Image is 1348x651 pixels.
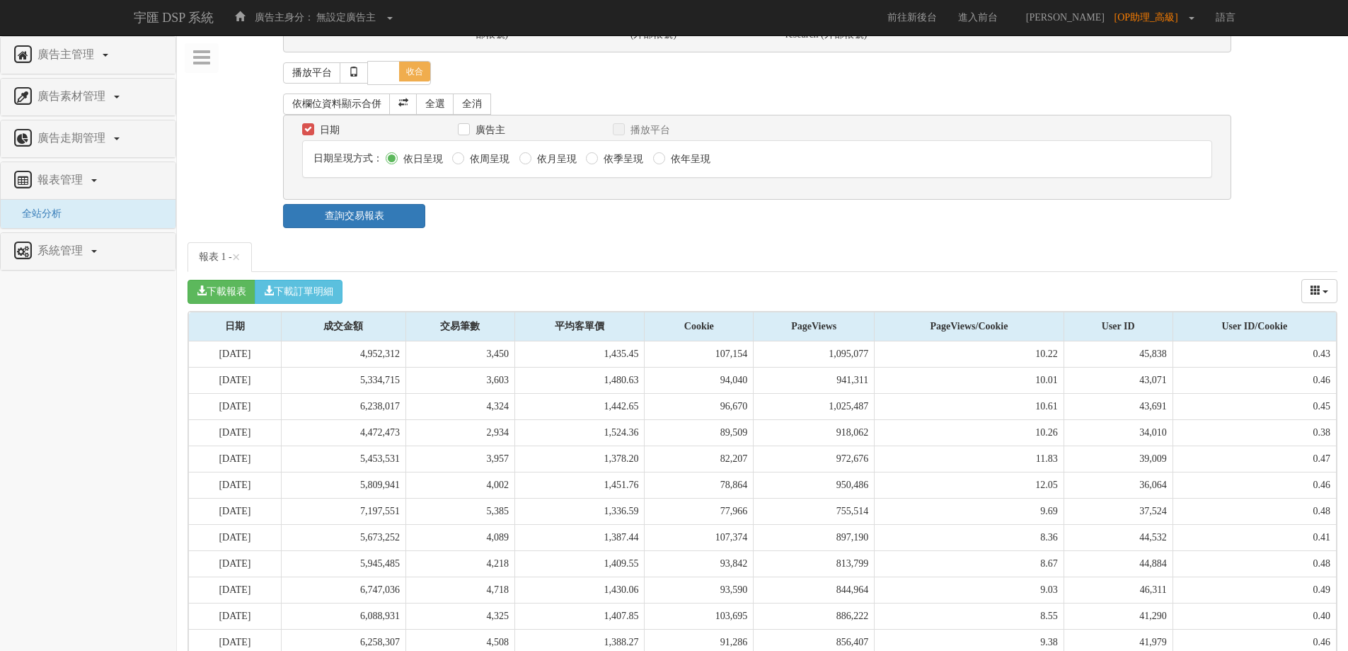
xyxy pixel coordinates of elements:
[514,472,644,499] td: 1,451.76
[189,341,282,368] td: [DATE]
[754,551,875,577] td: 813,799
[1173,577,1336,604] td: 0.49
[34,90,113,102] span: 廣告素材管理
[189,312,281,341] div: 日期
[406,604,515,630] td: 4,325
[875,394,1064,420] td: 10.61
[875,525,1064,551] td: 8.36
[1064,472,1173,499] td: 36,064
[1064,394,1173,420] td: 43,691
[875,472,1064,499] td: 12.05
[754,368,875,394] td: 941,311
[406,551,515,577] td: 4,218
[406,577,515,604] td: 4,718
[283,204,425,228] a: 查詢交易報表
[189,551,282,577] td: [DATE]
[1019,12,1112,23] span: [PERSON_NAME]
[313,153,383,164] span: 日期呈現方式：
[406,525,515,551] td: 4,089
[1173,551,1336,577] td: 0.48
[645,368,754,394] td: 94,040
[1114,12,1185,23] span: [OP助理_高級]
[515,312,644,341] div: 平均客單價
[514,604,644,630] td: 1,407.85
[1064,368,1173,394] td: 43,071
[1173,499,1336,525] td: 0.48
[754,525,875,551] td: 897,190
[1173,394,1336,420] td: 0.45
[667,152,710,166] label: 依年呈現
[406,312,514,341] div: 交易筆數
[600,152,643,166] label: 依季呈現
[11,128,165,150] a: 廣告走期管理
[34,48,101,60] span: 廣告主管理
[875,341,1064,368] td: 10.22
[1301,279,1338,303] div: Columns
[514,525,644,551] td: 1,387.44
[754,446,875,472] td: 972,676
[1173,472,1336,499] td: 0.46
[1301,279,1338,303] button: columns
[406,446,515,472] td: 3,957
[1064,312,1173,341] div: User ID
[514,446,644,472] td: 1,378.20
[1173,446,1336,472] td: 0.47
[514,368,644,394] td: 1,480.63
[11,169,165,192] a: 報表管理
[875,499,1064,525] td: 9.69
[514,499,644,525] td: 1,336.59
[875,577,1064,604] td: 9.03
[645,472,754,499] td: 78,864
[406,341,515,368] td: 3,450
[1173,368,1336,394] td: 0.46
[875,368,1064,394] td: 10.01
[1064,499,1173,525] td: 37,524
[514,420,644,446] td: 1,524.36
[406,368,515,394] td: 3,603
[645,312,753,341] div: Cookie
[645,551,754,577] td: 93,842
[645,420,754,446] td: 89,509
[466,152,509,166] label: 依周呈現
[645,525,754,551] td: 107,374
[645,394,754,420] td: 96,670
[400,152,443,166] label: 依日呈現
[406,394,515,420] td: 4,324
[406,499,515,525] td: 5,385
[754,394,875,420] td: 1,025,487
[1064,341,1173,368] td: 45,838
[281,551,405,577] td: 5,945,485
[534,152,577,166] label: 依月呈現
[399,62,430,81] span: 收合
[189,525,282,551] td: [DATE]
[11,86,165,108] a: 廣告素材管理
[189,420,282,446] td: [DATE]
[875,551,1064,577] td: 8.67
[754,499,875,525] td: 755,514
[281,472,405,499] td: 5,809,941
[281,499,405,525] td: 7,197,551
[875,420,1064,446] td: 10.26
[316,12,376,23] span: 無設定廣告主
[281,420,405,446] td: 4,472,473
[189,499,282,525] td: [DATE]
[453,94,491,115] a: 全消
[189,472,282,499] td: [DATE]
[754,420,875,446] td: 918,062
[645,341,754,368] td: 107,154
[1064,420,1173,446] td: 34,010
[645,446,754,472] td: 82,207
[754,341,875,368] td: 1,095,077
[11,208,62,219] span: 全站分析
[188,242,252,272] a: 報表 1 -
[34,174,90,186] span: 報表管理
[1064,604,1173,630] td: 41,290
[232,249,241,266] span: ×
[281,341,405,368] td: 4,952,312
[189,394,282,420] td: [DATE]
[281,394,405,420] td: 6,238,017
[645,499,754,525] td: 77,966
[875,604,1064,630] td: 8.55
[1173,420,1336,446] td: 0.38
[281,604,405,630] td: 6,088,931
